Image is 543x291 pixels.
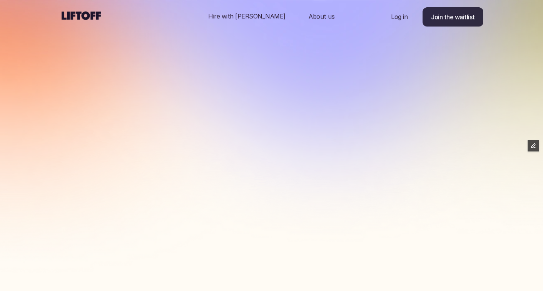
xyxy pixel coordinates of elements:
span: g [380,60,394,87]
span: a [331,87,344,114]
span: r [336,60,345,87]
span: t [295,60,303,87]
span: i [359,60,366,87]
span: t [214,87,223,114]
p: Join the waitlist [431,12,475,22]
span: k [345,60,359,87]
span: e [236,87,247,114]
span: t [180,87,188,114]
span: n [269,60,283,87]
span: w [303,60,323,87]
span: r [175,60,185,87]
span: s [266,87,276,114]
a: Join the waitlist [423,7,483,27]
span: u [295,87,309,114]
span: o [323,60,336,87]
span: l [259,87,266,114]
span: a [202,87,214,114]
a: Nav Link [299,7,344,26]
p: Find incredible people, through trusted connections. [41,123,503,133]
span: g [206,60,220,87]
span: d [251,60,265,87]
span: i [169,60,175,87]
span: H [149,60,169,87]
span: e [247,87,259,114]
span: n [366,60,380,87]
span: a [224,60,236,87]
span: e [283,60,295,87]
span: i [185,60,192,87]
p: Hire with [PERSON_NAME] [208,12,286,21]
a: Nav Link [199,7,295,25]
span: h [281,87,295,114]
span: h [188,87,202,114]
span: f [227,87,236,114]
span: . [358,87,364,114]
span: n [236,60,251,87]
a: Nav Link [382,7,417,26]
span: m [309,87,331,114]
p: Log in [391,12,408,21]
button: Edit Framer Content [528,140,539,151]
span: n [344,87,358,114]
span: n [192,60,206,87]
p: About us [309,12,334,21]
